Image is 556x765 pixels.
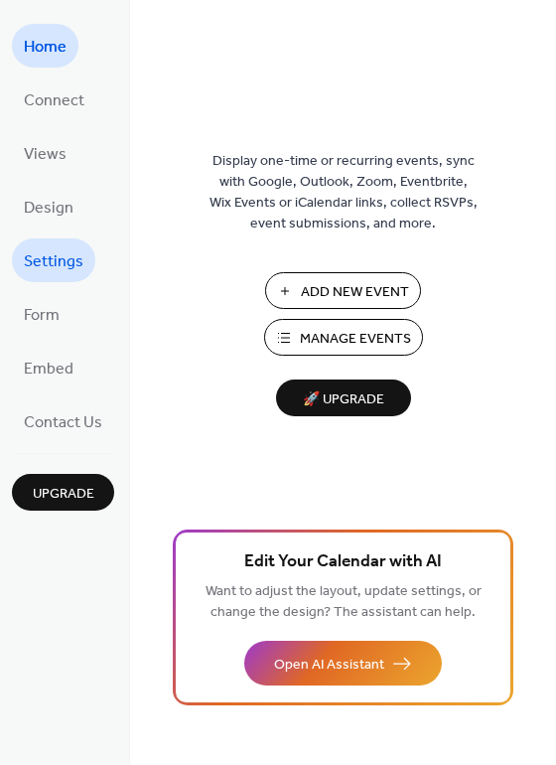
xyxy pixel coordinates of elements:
button: Manage Events [264,319,423,356]
button: 🚀 Upgrade [276,380,411,416]
span: Settings [24,246,83,278]
a: Embed [12,346,85,389]
button: Open AI Assistant [244,641,442,686]
span: Edit Your Calendar with AI [244,548,442,576]
span: Views [24,139,67,171]
span: Add New Event [301,282,409,303]
span: Display one-time or recurring events, sync with Google, Outlook, Zoom, Eventbrite, Wix Events or ... [209,151,478,234]
span: Design [24,193,73,225]
span: Embed [24,354,73,385]
a: Views [12,131,78,175]
a: Design [12,185,85,229]
span: Want to adjust the layout, update settings, or change the design? The assistant can help. [206,578,482,626]
span: Form [24,300,60,332]
button: Upgrade [12,474,114,511]
a: Contact Us [12,399,114,443]
span: Upgrade [33,484,94,505]
span: Open AI Assistant [274,655,384,676]
span: Home [24,32,67,64]
span: 🚀 Upgrade [288,386,399,413]
span: Connect [24,85,84,117]
span: Manage Events [300,329,411,350]
a: Settings [12,238,95,282]
a: Form [12,292,71,336]
button: Add New Event [265,272,421,309]
a: Connect [12,77,96,121]
span: Contact Us [24,407,102,439]
a: Home [12,24,78,68]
